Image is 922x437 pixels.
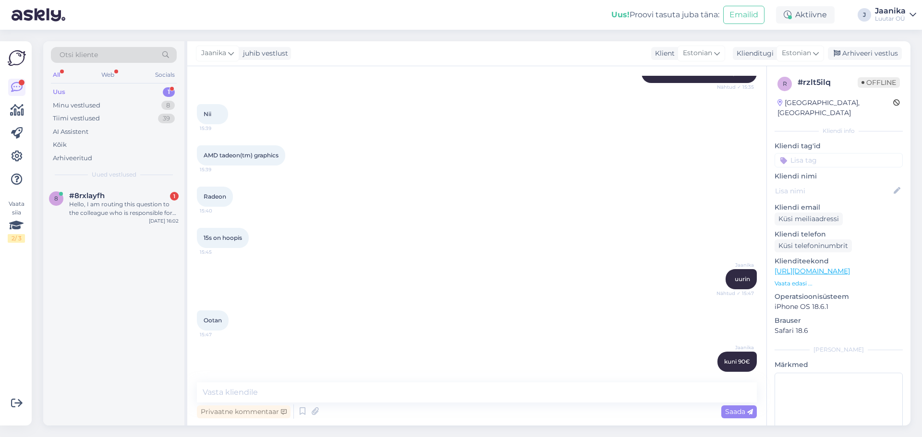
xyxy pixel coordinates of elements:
div: Küsi telefoninumbrit [775,239,852,252]
div: Minu vestlused [53,101,100,110]
div: juhib vestlust [239,48,288,59]
div: Klient [651,48,675,59]
span: Saada [725,407,753,416]
span: 15:47 [200,331,236,338]
div: Arhiveeri vestlus [828,47,902,60]
div: Küsi meiliaadressi [775,213,843,225]
span: r [783,80,787,87]
span: Nähtud ✓ 15:47 [716,290,754,297]
p: Operatsioonisüsteem [775,292,903,302]
div: 1 [170,192,179,201]
div: J [858,8,871,22]
div: Socials [153,69,177,81]
p: Kliendi telefon [775,229,903,239]
span: Jaanika [201,48,226,59]
p: Märkmed [775,360,903,370]
input: Lisa nimi [775,186,892,196]
span: AMD tadeon(tm) graphics [204,152,279,159]
div: All [51,69,62,81]
span: 15:39 [200,125,236,132]
div: Tiimi vestlused [53,114,100,123]
span: Nii [204,110,211,118]
div: Kliendi info [775,127,903,135]
span: 15:40 [200,207,236,214]
div: 8 [161,101,175,110]
span: 8 [54,195,58,202]
span: Estonian [782,48,811,59]
span: 15:45 [200,248,236,256]
div: Web [99,69,116,81]
div: 2 / 3 [8,234,25,243]
div: Privaatne kommentaar [197,405,291,418]
p: Brauser [775,316,903,326]
p: Kliendi nimi [775,171,903,181]
div: Proovi tasuta juba täna: [611,9,719,21]
a: [URL][DOMAIN_NAME] [775,267,850,275]
p: Kliendi tag'id [775,141,903,151]
div: Arhiveeritud [53,154,92,163]
span: Jaanika [718,261,754,269]
div: [DATE] 16:02 [149,217,179,224]
div: Klienditugi [733,48,774,59]
span: Nähtud ✓ 15:35 [717,83,754,91]
span: Jaanika [718,344,754,351]
div: # rzlt5ilq [798,77,858,88]
div: Vaata siia [8,200,25,243]
div: Jaanika [875,7,906,15]
div: Aktiivne [776,6,835,24]
div: [GEOGRAPHIC_DATA], [GEOGRAPHIC_DATA] [777,98,893,118]
img: Askly Logo [8,49,26,67]
span: Nähtud ✓ 15:56 [717,372,754,379]
span: Radeon [204,193,226,200]
p: Safari 18.6 [775,326,903,336]
div: [PERSON_NAME] [775,345,903,354]
div: Kõik [53,140,67,150]
a: JaanikaLuutar OÜ [875,7,916,23]
div: AI Assistent [53,127,88,137]
span: uurin [735,275,750,283]
span: #8rxlayfh [69,191,105,200]
b: Uus! [611,10,630,19]
span: Uued vestlused [92,170,136,179]
span: kuni 90€ [724,358,750,365]
span: Offline [858,77,900,88]
button: Emailid [723,6,764,24]
div: Luutar OÜ [875,15,906,23]
p: Klienditeekond [775,256,903,266]
div: 39 [158,114,175,123]
span: 15:39 [200,166,236,173]
span: Ootan [204,317,222,324]
div: Hello, I am routing this question to the colleague who is responsible for this topic. The reply m... [69,200,179,217]
span: Estonian [683,48,712,59]
p: Vaata edasi ... [775,279,903,288]
p: Kliendi email [775,202,903,213]
div: Uus [53,87,65,97]
span: 15s on hoopis [204,234,242,241]
span: Otsi kliente [60,50,98,60]
p: iPhone OS 18.6.1 [775,302,903,312]
div: 1 [163,87,175,97]
input: Lisa tag [775,153,903,167]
